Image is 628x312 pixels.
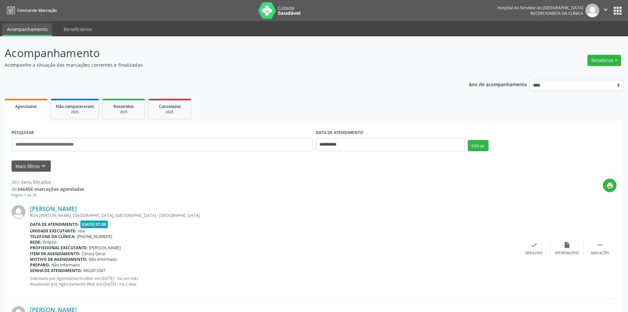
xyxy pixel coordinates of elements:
a: Beneficiários [59,23,97,35]
span: M02813587 [83,268,105,273]
span: [PHONE_NUMBER] [77,234,112,239]
span: Hse [78,228,85,234]
span: Cancelados [159,104,181,109]
span: Central de Marcação [17,8,57,13]
span: Não compareceram [56,104,94,109]
a: Central de Marcação [5,5,57,16]
p: Solicitado por Agendamento Web em [DATE] - há um mês Atualizado por Agendamento Web em [DATE] - h... [30,276,518,287]
div: 2025 [56,110,94,115]
b: Preparo: [30,262,50,268]
p: Ano de acompanhamento [469,80,527,88]
i: check [530,241,538,249]
label: PESQUISAR [12,128,34,138]
i: print [606,182,613,189]
button: Mais filtroskeyboard_arrow_down [12,160,51,172]
div: Exportar (PDF) [555,251,579,256]
span: Recepcionista da clínica [530,11,583,16]
button: print [603,179,616,192]
b: Motivo de agendamento: [30,257,87,262]
span: [DATE] 07:00 [80,221,108,228]
div: 2025 [107,110,140,115]
label: DATA DE ATENDIMENTO [316,128,363,138]
div: 2025 [153,110,186,115]
b: Senha de atendimento: [30,268,82,273]
span: Agendados [15,104,37,109]
b: Profissional executante: [30,245,88,251]
span: Não informado [89,257,117,262]
div: Hospital do Servidor do [GEOGRAPHIC_DATA] [497,5,583,11]
div: Resolvido [525,251,542,256]
span: [PERSON_NAME] [89,245,121,251]
b: Item de agendamento: [30,251,80,257]
div: RUA [PERSON_NAME], [GEOGRAPHIC_DATA], [GEOGRAPHIC_DATA] - [GEOGRAPHIC_DATA] [30,213,518,218]
strong: 346456 marcações agendadas [17,186,84,192]
b: Telefone da clínica: [30,234,75,239]
img: img [585,4,599,17]
a: [PERSON_NAME] [30,205,77,212]
p: Acompanhe a situação das marcações correntes e finalizadas [5,61,438,68]
a: Acompanhamento [2,23,52,36]
button: Filtrar [468,140,489,151]
span: Não informado [51,262,80,268]
i: keyboard_arrow_down [40,162,47,170]
i: insert_drive_file [563,241,571,249]
span: Resolvidos [113,104,134,109]
b: Unidade executante: [30,228,76,234]
i:  [596,241,604,249]
b: Rede: [30,239,42,245]
span: Clinica Geral [82,251,105,257]
b: Data de atendimento: [30,222,79,227]
div: de [12,186,84,192]
div: 261 itens filtrados [12,179,84,186]
i:  [602,6,609,13]
button: Relatórios [587,55,621,66]
div: Página 1 de 18 [12,192,84,198]
div: Mais ações [591,251,609,256]
p: Acompanhamento [5,45,438,61]
button: apps [612,5,623,17]
img: img [12,205,25,219]
span: Própria [43,239,57,245]
button:  [599,4,612,17]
